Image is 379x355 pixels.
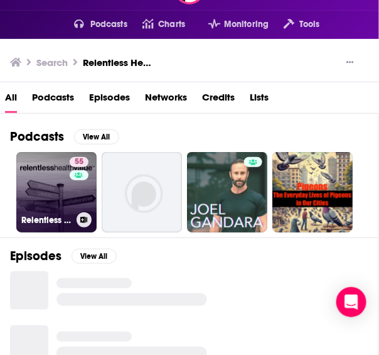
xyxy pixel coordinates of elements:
h3: Relentless Health Value [83,57,157,68]
span: Monitoring [224,16,269,33]
a: All [5,87,17,113]
a: Podcasts [32,87,74,113]
a: Lists [250,87,269,113]
h2: Episodes [10,248,61,264]
button: View All [72,249,117,264]
button: open menu [193,14,269,35]
a: 55Relentless Health Value [16,152,97,232]
button: open menu [59,14,127,35]
h3: Relentless Health Value [21,215,72,226]
span: Tools [300,16,320,33]
a: Episodes [89,87,130,113]
a: Networks [145,87,187,113]
h3: Search [36,57,68,68]
a: PodcastsView All [10,129,119,145]
span: Charts [158,16,185,33]
h2: Podcasts [10,129,64,145]
span: 55 [75,156,83,168]
a: Credits [202,87,235,113]
button: open menu [269,14,319,35]
button: Show More Button [341,57,359,69]
a: EpisodesView All [10,248,117,264]
div: Open Intercom Messenger [336,287,366,317]
button: View All [74,129,119,145]
a: Charts [127,14,185,35]
a: 55 [70,157,88,167]
span: Podcasts [90,16,127,33]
